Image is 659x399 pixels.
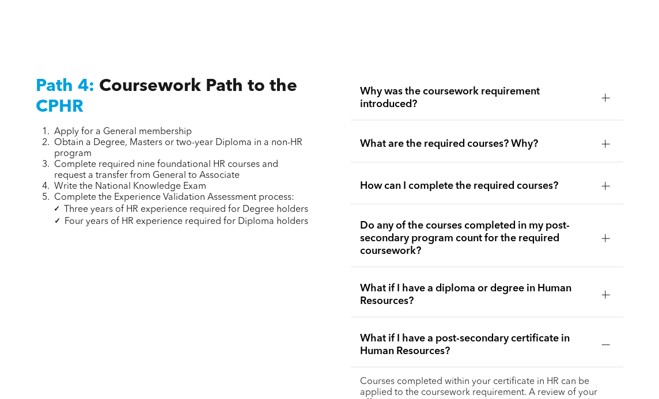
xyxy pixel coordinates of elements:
[54,160,278,180] span: Complete required nine foundational HR courses and request a transfer from General to Associate
[360,282,592,307] span: What if I have a diploma or degree in Human Resources?
[360,332,592,358] span: What if I have a post-secondary certificate in Human Resources?
[54,193,294,202] span: Complete the Experience Validation Assessment process:
[360,85,592,111] span: Why was the coursework requirement introduced?
[360,180,592,192] span: How can I complete the required courses?
[36,98,84,116] span: CPHR
[36,78,94,95] span: Path 4:
[99,78,297,95] span: Coursework Path to the
[360,219,592,257] span: Do any of the courses completed in my post-secondary program count for the required coursework?
[54,182,206,191] span: Write the National Knowledge Exam
[54,127,192,136] span: Apply for a General membership
[64,205,308,214] span: Three years of HR experience required for Degree holders
[65,217,308,226] span: Four years of HR experience required for Diploma holders
[360,138,592,150] span: What are the required courses? Why?
[54,138,302,158] span: Obtain a Degree, Masters or two-year Diploma in a non-HR program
